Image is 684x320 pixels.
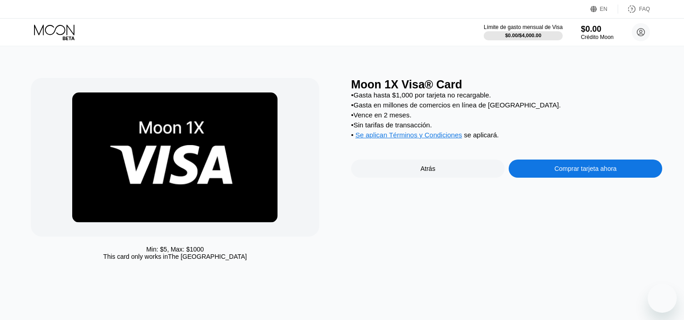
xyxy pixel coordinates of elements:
[581,24,614,40] div: $0.00Crédito Moon
[351,78,662,91] div: Moon 1X Visa® Card
[421,165,436,172] div: Atrás
[484,24,563,30] div: Límite de gasto mensual de Visa
[590,5,618,14] div: EN
[146,246,204,253] div: Min: $ 5 , Max: $ 1000
[351,111,662,119] div: • Vence en 2 meses.
[355,131,462,139] span: Se aplican Términos y Condiciones
[581,34,614,40] div: Crédito Moon
[355,131,462,141] div: Se aplican Términos y Condiciones
[555,165,617,172] div: Comprar tarjeta ahora
[351,160,505,178] div: Atrás
[351,121,662,129] div: • Sin tarifas de transacción.
[505,33,541,38] div: $0.00 / $4,000.00
[648,284,677,313] iframe: Botón para iniciar la ventana de mensajería
[509,160,662,178] div: Comprar tarjeta ahora
[639,6,650,12] div: FAQ
[600,6,608,12] div: EN
[618,5,650,14] div: FAQ
[351,91,662,99] div: • Gasta hasta $1,000 por tarjeta no recargable.
[581,24,614,34] div: $0.00
[103,253,247,260] div: This card only works in The [GEOGRAPHIC_DATA]
[351,131,662,141] div: • se aplicará .
[484,24,563,40] div: Límite de gasto mensual de Visa$0.00/$4,000.00
[351,101,662,109] div: • Gasta en millones de comercios en línea de [GEOGRAPHIC_DATA].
